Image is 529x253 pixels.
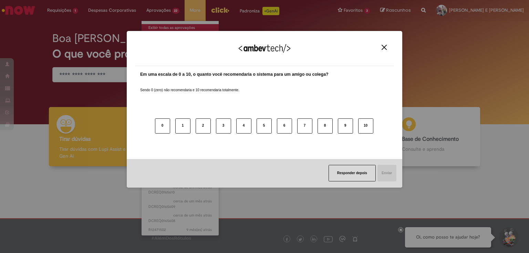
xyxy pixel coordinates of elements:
img: Logo Ambevtech [239,44,290,53]
button: 6 [277,118,292,134]
label: Em uma escala de 0 a 10, o quanto você recomendaria o sistema para um amigo ou colega? [140,71,329,78]
button: 4 [236,118,251,134]
button: 9 [338,118,353,134]
button: 0 [155,118,170,134]
img: Close [382,45,387,50]
button: 8 [318,118,333,134]
label: Sendo 0 (zero) não recomendaria e 10 recomendaria totalmente. [140,80,239,93]
button: 7 [297,118,312,134]
button: 5 [257,118,272,134]
button: 3 [216,118,231,134]
button: Responder depois [329,165,376,181]
button: 10 [358,118,373,134]
button: 1 [175,118,190,134]
button: 2 [196,118,211,134]
button: Close [380,44,389,50]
